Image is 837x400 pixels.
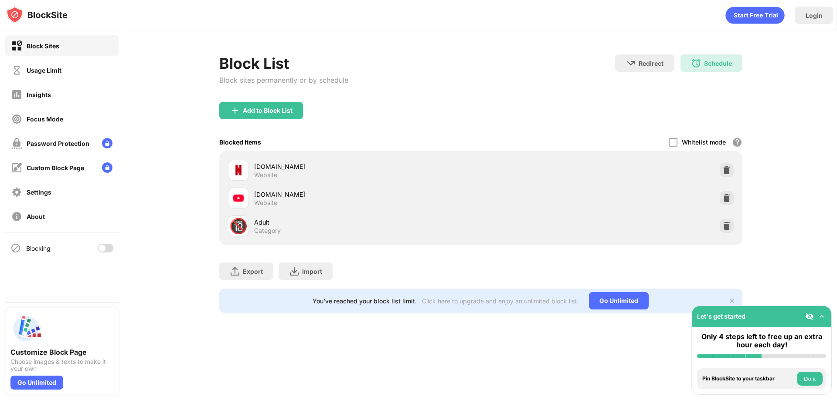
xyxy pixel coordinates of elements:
img: eye-not-visible.svg [805,312,814,321]
div: Usage Limit [27,67,61,74]
div: Blocking [26,245,51,252]
div: Password Protection [27,140,89,147]
div: Export [243,268,263,275]
div: Add to Block List [243,107,293,114]
img: customize-block-page-off.svg [11,162,22,173]
img: blocking-icon.svg [10,243,21,253]
div: Whitelist mode [682,138,726,146]
button: Do it [797,372,823,386]
div: Only 4 steps left to free up an extra hour each day! [697,333,826,349]
div: Click here to upgrade and enjoy an unlimited block list. [422,297,578,305]
div: Go Unlimited [10,376,63,390]
div: Redirect [639,60,663,67]
img: focus-off.svg [11,114,22,124]
img: favicons [233,193,244,203]
div: Settings [27,188,51,196]
img: lock-menu.svg [102,162,112,173]
div: Blocked Items [219,138,261,146]
img: logo-blocksite.svg [6,6,68,24]
img: block-on.svg [11,40,22,51]
div: You’ve reached your block list limit. [313,297,417,305]
div: Custom Block Page [27,164,84,171]
img: omni-setup-toggle.svg [817,312,826,321]
div: Block List [219,54,348,72]
div: Block Sites [27,42,59,50]
div: Schedule [704,60,732,67]
img: push-custom-page.svg [10,313,42,344]
img: insights-off.svg [11,89,22,100]
div: Customize Block Page [10,348,113,356]
img: x-button.svg [728,297,735,304]
div: Adult [254,218,481,227]
div: Website [254,199,277,207]
div: Insights [27,91,51,98]
img: settings-off.svg [11,187,22,198]
div: Go Unlimited [589,292,649,309]
div: Choose images & texts to make it your own [10,358,113,372]
img: time-usage-off.svg [11,65,22,76]
div: Website [254,171,277,179]
div: About [27,213,45,220]
div: 🔞 [229,217,248,235]
div: [DOMAIN_NAME] [254,162,481,171]
div: Let's get started [697,313,745,320]
div: Pin BlockSite to your taskbar [702,376,795,382]
div: animation [725,7,785,24]
div: Category [254,227,281,235]
img: favicons [233,165,244,175]
img: password-protection-off.svg [11,138,22,149]
img: lock-menu.svg [102,138,112,148]
div: Import [302,268,322,275]
div: Block sites permanently or by schedule [219,76,348,84]
div: [DOMAIN_NAME] [254,190,481,199]
img: about-off.svg [11,211,22,222]
div: Login [806,12,823,19]
div: Focus Mode [27,115,63,123]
